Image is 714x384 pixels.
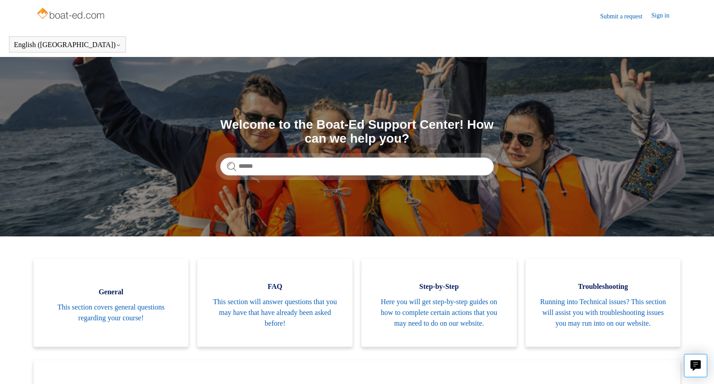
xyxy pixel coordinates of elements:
[684,354,707,377] button: Live chat
[600,12,651,21] a: Submit a request
[526,259,681,347] a: Troubleshooting Running into Technical issues? This section will assist you with troubleshooting ...
[197,259,353,347] a: FAQ This section will answer questions that you may have that have already been asked before!
[220,118,494,146] h1: Welcome to the Boat-Ed Support Center! How can we help you?
[375,297,503,329] span: Here you will get step-by-step guides on how to complete certain actions that you may need to do ...
[34,259,189,347] a: General This section covers general questions regarding your course!
[36,5,107,23] img: Boat-Ed Help Center home page
[47,287,175,297] span: General
[14,41,121,49] button: English ([GEOGRAPHIC_DATA])
[211,297,339,329] span: This section will answer questions that you may have that have already been asked before!
[651,11,678,22] a: Sign in
[375,281,503,292] span: Step-by-Step
[361,259,517,347] a: Step-by-Step Here you will get step-by-step guides on how to complete certain actions that you ma...
[539,297,667,329] span: Running into Technical issues? This section will assist you with troubleshooting issues you may r...
[47,302,175,323] span: This section covers general questions regarding your course!
[539,281,667,292] span: Troubleshooting
[211,281,339,292] span: FAQ
[220,157,494,175] input: Search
